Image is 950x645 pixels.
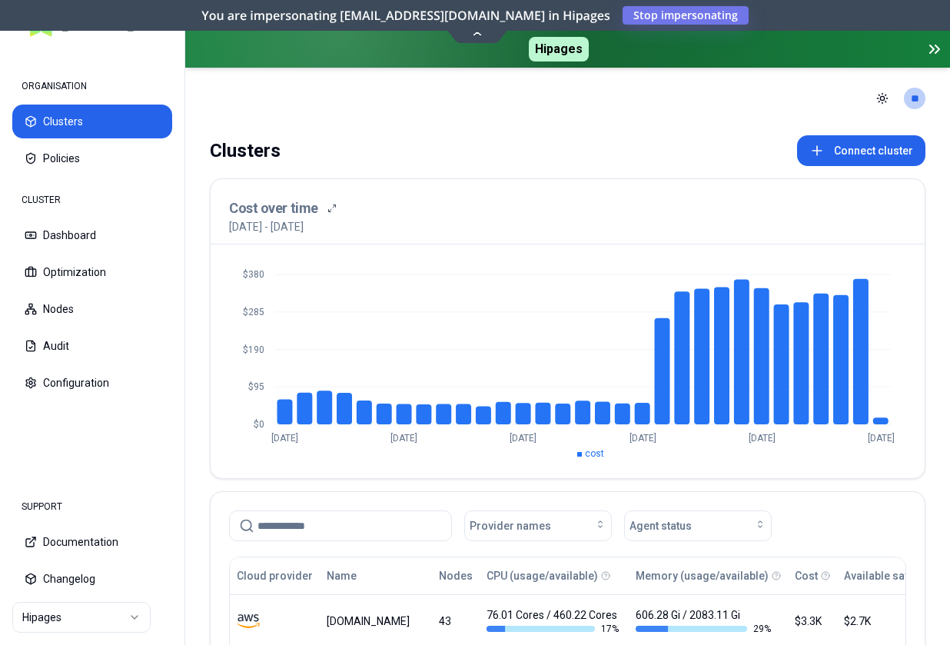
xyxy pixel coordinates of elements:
button: Changelog [12,562,172,596]
div: SUPPORT [12,491,172,522]
div: 43 [439,613,473,629]
tspan: $380 [243,269,264,280]
tspan: [DATE] [271,433,298,444]
tspan: $285 [243,307,264,318]
button: Available savings [844,560,932,591]
div: $3.3K [795,613,830,629]
tspan: [DATE] [629,433,656,444]
p: [DATE] - [DATE] [229,219,304,234]
tspan: $190 [243,344,264,355]
tspan: $95 [248,381,264,392]
div: $2.7K [844,613,945,629]
div: CLUSTER [12,185,172,215]
button: Cloud provider [237,560,313,591]
button: Provider names [464,510,612,541]
button: CPU (usage/available) [487,560,598,591]
tspan: [DATE] [749,433,776,444]
div: 606.28 Gi / 2083.11 Gi [636,607,771,635]
button: Optimization [12,255,172,289]
button: Dashboard [12,218,172,252]
div: 17 % [487,623,622,635]
h3: Cost over time [229,198,318,219]
button: Nodes [12,292,172,326]
div: 76.01 Cores / 460.22 Cores [487,607,622,635]
div: 29 % [636,623,771,635]
span: Provider names [470,518,551,534]
button: Documentation [12,525,172,559]
span: Hipages [529,37,589,62]
button: Nodes [439,560,473,591]
tspan: [DATE] [390,433,417,444]
div: Clusters [210,135,281,166]
tspan: [DATE] [510,433,536,444]
span: cost [585,448,604,459]
div: luke.kubernetes.hipagesgroup.com.au [327,613,425,629]
img: aws [237,610,260,633]
tspan: $0 [254,419,264,430]
button: Configuration [12,366,172,400]
button: Name [327,560,357,591]
button: Clusters [12,105,172,138]
div: ORGANISATION [12,71,172,101]
span: Agent status [629,518,692,534]
button: Agent status [624,510,772,541]
button: Memory (usage/available) [636,560,769,591]
tspan: [DATE] [868,433,895,444]
button: Audit [12,329,172,363]
button: Connect cluster [797,135,925,166]
button: Cost [795,560,818,591]
button: Policies [12,141,172,175]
